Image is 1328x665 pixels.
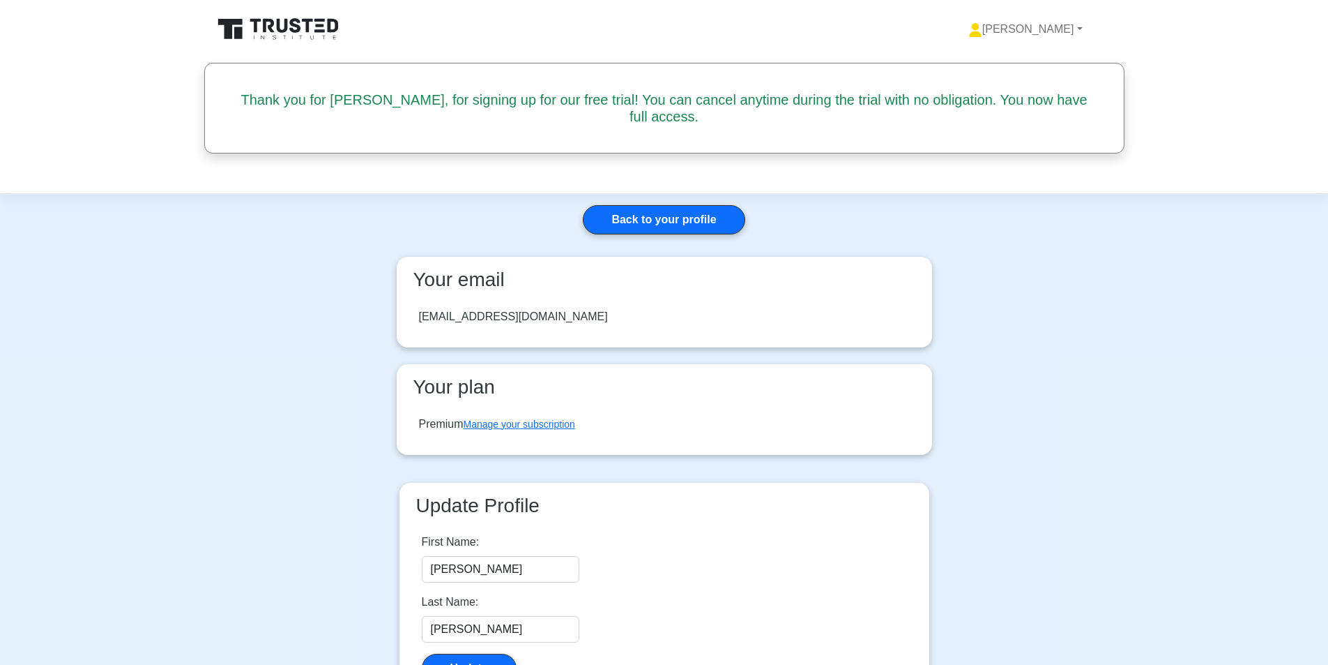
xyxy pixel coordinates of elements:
a: Manage your subscription [464,419,575,430]
label: Last Name: [422,594,479,611]
h3: Your plan [408,375,921,399]
h5: Thank you for [PERSON_NAME], for signing up for our free trial! You can cancel anytime during the... [236,91,1093,125]
div: Premium [419,416,575,433]
a: Back to your profile [583,205,745,234]
h3: Update Profile [411,494,918,518]
div: [EMAIL_ADDRESS][DOMAIN_NAME] [419,308,608,325]
label: First Name: [422,534,480,551]
a: [PERSON_NAME] [935,15,1116,43]
h3: Your email [408,268,921,292]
